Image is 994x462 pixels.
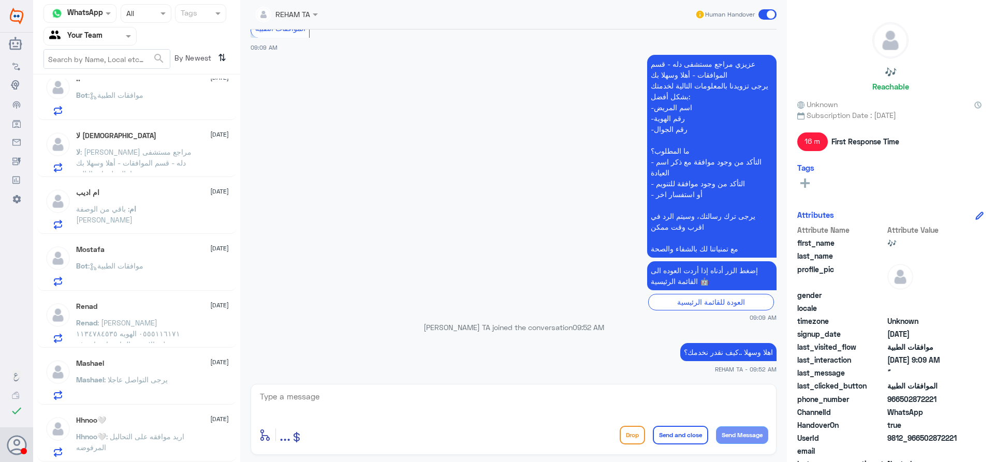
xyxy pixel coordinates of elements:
h6: Tags [797,163,814,172]
button: search [153,50,165,67]
span: First Response Time [831,136,899,147]
span: : [PERSON_NAME] مراجع مستشفى دله - قسم الموافقات - أهلا وسهلا بك يرجى تزويدنا بالمعلومات التالية ... [76,147,192,287]
span: [DATE] [210,357,229,367]
h6: Reachable [872,82,909,91]
span: HandoverOn [797,420,885,430]
span: Unknown [887,316,962,326]
span: last_interaction [797,354,885,365]
span: [DATE] [210,414,229,424]
span: 2025-08-23T06:09:42.945Z [887,354,962,365]
span: null [887,290,962,301]
button: Drop [620,426,645,444]
span: 9812_966502872221 [887,433,962,443]
span: ... [280,425,290,444]
button: Send and close [653,426,708,444]
button: Avatar [7,435,26,455]
span: : باقي من الوصفة [PERSON_NAME] [76,204,133,224]
img: defaultAdmin.png [45,302,71,328]
h5: لا اله الا الله [76,131,156,140]
h5: Hhnoo🤍 [76,416,106,425]
span: Bot [76,261,88,270]
h6: Attributes [797,210,834,219]
i: check [10,405,23,417]
span: [DATE] [210,301,229,310]
h5: Mashael [76,359,104,368]
span: 2 [887,407,962,418]
span: ام [129,204,136,213]
span: Human Handover [705,10,755,19]
img: defaultAdmin.png [45,416,71,442]
span: 09:09 AM [251,44,277,51]
span: Subscription Date : [DATE] [797,110,984,121]
span: Hhnoo🤍 [76,432,106,441]
span: null [887,303,962,314]
span: [DATE] [210,187,229,196]
p: 23/8/2025, 9:52 AM [680,343,777,361]
span: الموافقات الطبية [887,380,962,391]
img: defaultAdmin.png [873,23,908,58]
span: phone_number [797,394,885,405]
span: search [153,52,165,65]
span: ChannelId [797,407,885,418]
img: defaultAdmin.png [45,131,71,157]
span: first_name [797,237,885,248]
p: 23/8/2025, 9:09 AM [647,55,777,258]
span: Mashael [76,375,104,384]
span: By Newest [170,49,214,70]
span: : اريد موافقه على التحاليل المرفوضه [76,432,184,452]
span: : موافقات الطبية [88,261,143,270]
span: 09:52 AM [573,323,604,332]
img: defaultAdmin.png [887,264,913,290]
button: Send Message [716,426,768,444]
span: 🎶 [887,237,962,248]
span: last_visited_flow [797,341,885,352]
span: Attribute Value [887,225,962,235]
span: 966502872221 [887,394,962,405]
div: Tags [179,7,197,21]
img: defaultAdmin.png [45,245,71,271]
span: لا [76,147,80,156]
span: gender [797,290,885,301]
span: : [PERSON_NAME] ٠٥٥٥١١٦١٧١ الهويه ١١٣٤٧٨٤٥٣٥ عندي عمليه الاسبوع الجاي وابي اشوف ايش صار على الموا... [76,318,192,370]
span: [DATE] [210,244,229,253]
button: ... [280,423,290,446]
span: : موافقات الطبية [88,91,143,99]
span: null [887,445,962,456]
span: Renad [76,318,97,327]
span: Attribute Name [797,225,885,235]
span: : يرجى التواصل عاجلا [104,375,168,384]
h5: .. [76,74,80,83]
span: ً [887,367,962,378]
span: profile_pic [797,264,885,288]
span: Bot [76,91,88,99]
span: Unknown [797,99,838,110]
span: last_message [797,367,885,378]
h5: ام اديب [76,188,99,197]
img: defaultAdmin.png [45,359,71,385]
h5: Mostafa [76,245,105,254]
span: locale [797,303,885,314]
img: defaultAdmin.png [45,188,71,214]
img: yourTeam.svg [49,28,65,44]
span: موافقات الطبية [887,341,962,352]
span: [DATE] [210,130,229,139]
div: العودة للقائمة الرئيسية [648,294,774,310]
span: 16 m [797,132,828,151]
h5: 🎶 [885,66,897,78]
h5: Renad [76,302,97,311]
img: Widebot Logo [10,8,23,24]
p: 23/8/2025, 9:09 AM [647,261,777,290]
span: timezone [797,316,885,326]
i: ⇅ [218,49,226,66]
span: 09:09 AM [750,313,777,322]
img: whatsapp.png [49,6,65,21]
span: last_clicked_button [797,380,885,391]
span: last_name [797,250,885,261]
span: REHAM TA - 09:52 AM [715,365,777,374]
img: defaultAdmin.png [45,74,71,100]
span: signup_date [797,329,885,339]
span: 2025-08-21T11:15:12.352Z [887,329,962,339]
span: UserId [797,433,885,443]
span: email [797,445,885,456]
p: [PERSON_NAME] TA joined the conversation [251,322,777,333]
